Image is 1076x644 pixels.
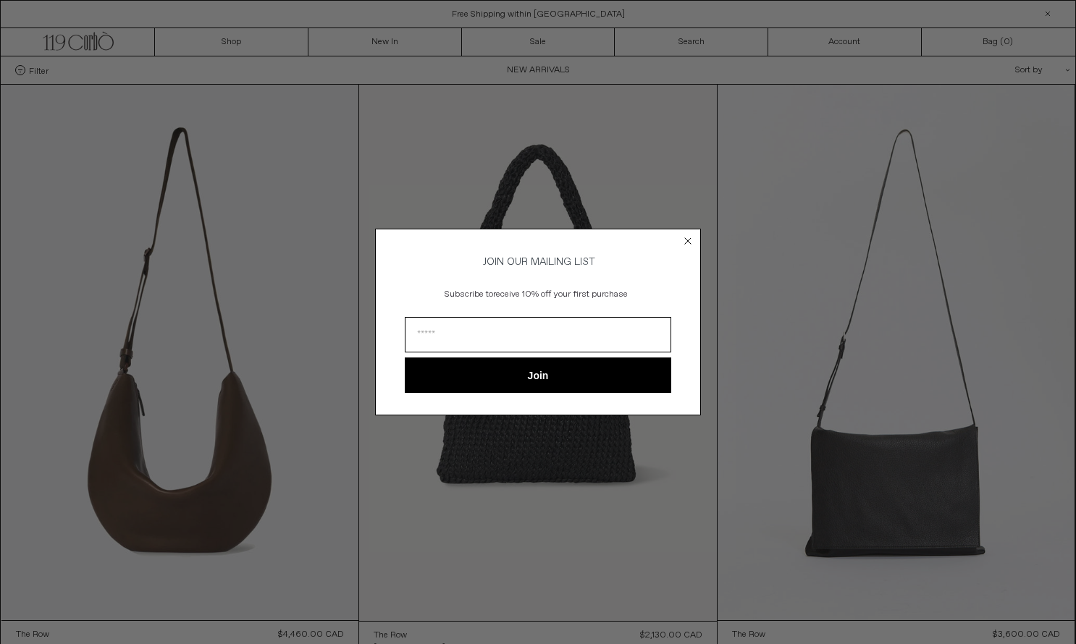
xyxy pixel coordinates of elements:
span: JOIN OUR MAILING LIST [481,255,595,268]
input: Email [405,317,671,352]
button: Close dialog [681,234,695,248]
span: Subscribe to [445,289,493,300]
span: receive 10% off your first purchase [493,289,628,300]
button: Join [405,357,671,393]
